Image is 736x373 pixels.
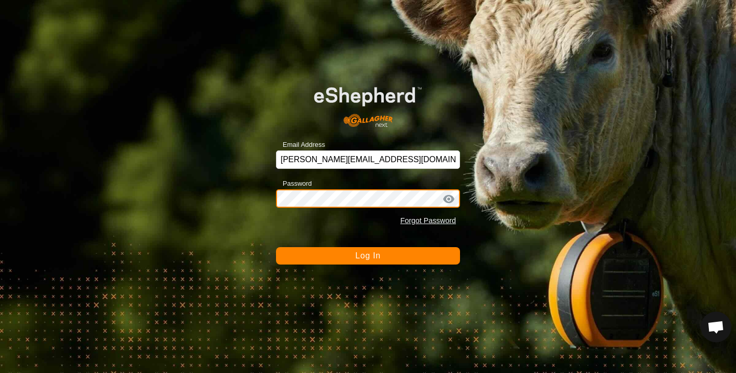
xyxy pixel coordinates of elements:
[294,72,442,135] img: E-shepherd Logo
[355,251,380,260] span: Log In
[701,312,731,342] a: Open chat
[276,150,460,169] input: Email Address
[400,216,456,225] a: Forgot Password
[276,140,325,150] label: Email Address
[276,247,460,265] button: Log In
[276,179,312,189] label: Password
